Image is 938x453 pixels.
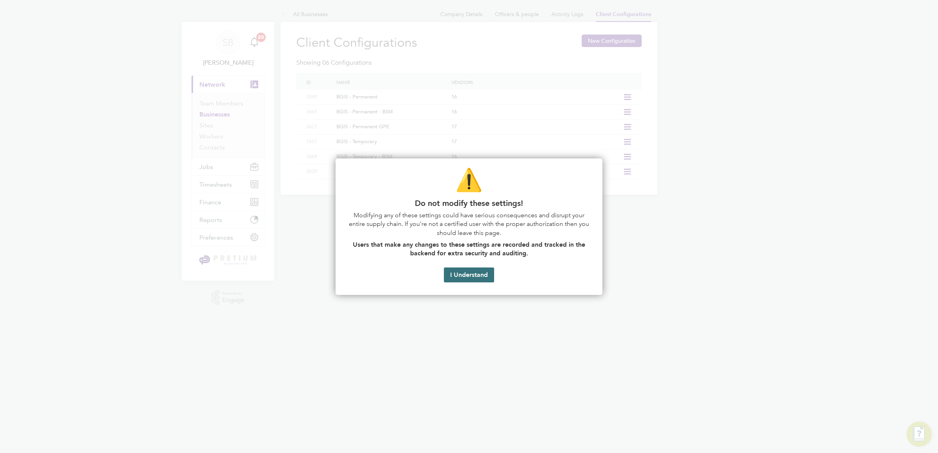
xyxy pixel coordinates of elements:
[444,267,494,282] button: I Understand
[348,198,590,208] p: Do not modify these settings!
[336,158,602,295] div: Do not modify these settings!
[353,241,587,257] strong: Users that make any changes to these settings are recorded and tracked in the backend for extra s...
[348,165,590,195] p: ⚠️
[348,211,590,237] p: Modifying any of these settings could have serious consequences and disrupt your entire supply ch...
